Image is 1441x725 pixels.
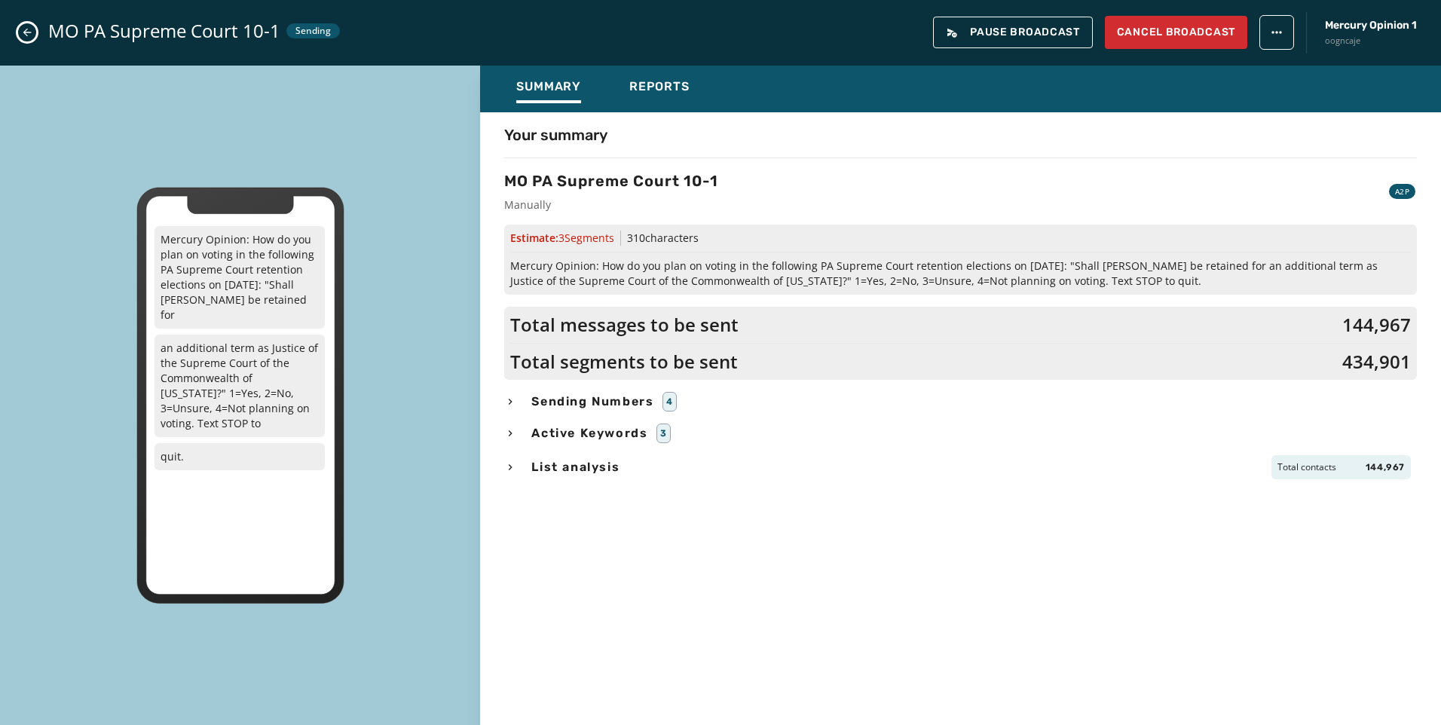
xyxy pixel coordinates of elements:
span: Reports [629,79,690,94]
div: 4 [662,392,677,411]
span: Mercury Opinion 1 [1325,18,1417,33]
p: quit. [155,443,325,470]
div: A2P [1389,184,1415,199]
span: Summary [516,79,581,94]
span: Sending [295,25,331,37]
button: Cancel Broadcast [1105,16,1247,49]
span: Mercury Opinion: How do you plan on voting in the following PA Supreme Court retention elections ... [510,258,1411,289]
span: Total messages to be sent [510,313,739,337]
span: 434,901 [1342,350,1411,374]
span: Sending Numbers [528,393,656,411]
span: oogncaje [1325,35,1417,47]
span: Total contacts [1277,461,1336,473]
span: 144,967 [1342,313,1411,337]
span: 3 Segment s [558,231,614,245]
p: Mercury Opinion: How do you plan on voting in the following PA Supreme Court retention elections ... [155,226,325,329]
button: broadcast action menu [1259,15,1294,50]
span: 144,967 [1366,461,1405,473]
button: Reports [617,72,702,106]
button: Summary [504,72,593,106]
span: Pause Broadcast [946,26,1080,38]
span: List analysis [528,458,623,476]
span: Total segments to be sent [510,350,738,374]
button: Sending Numbers4 [504,392,1417,411]
div: 3 [656,424,671,443]
h4: Your summary [504,124,607,145]
h3: MO PA Supreme Court 10-1 [504,170,718,191]
span: Estimate: [510,231,614,246]
span: Active Keywords [528,424,650,442]
button: List analysisTotal contacts144,967 [504,455,1417,479]
p: an additional term as Justice of the Supreme Court of the Commonwealth of [US_STATE]?" 1=Yes, 2=N... [155,335,325,437]
button: Pause Broadcast [933,17,1093,48]
span: 310 characters [627,231,699,245]
button: Active Keywords3 [504,424,1417,443]
span: Cancel Broadcast [1117,25,1235,40]
span: Manually [504,197,718,213]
